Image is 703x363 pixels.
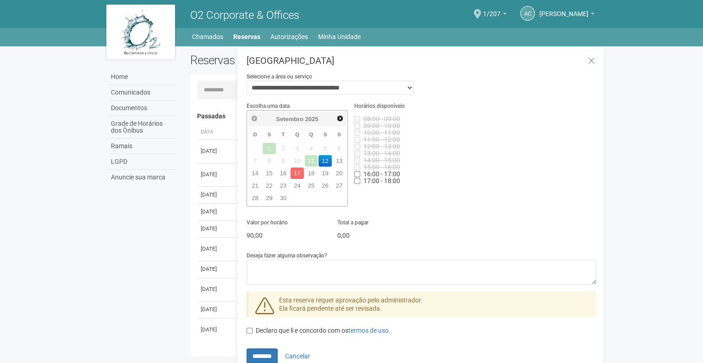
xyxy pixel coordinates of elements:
[295,131,299,137] span: Quarta
[190,53,386,67] h2: Reservas
[277,168,290,179] a: 16
[363,177,400,184] span: Horário indisponível
[305,143,318,154] span: 4
[363,170,400,178] span: Horário indisponível
[234,237,498,261] td: Sala de Reunião Interna 1 Bloco 2 (até 30 pessoas)
[354,151,360,156] input: 13:00 - 14:00
[337,131,341,137] span: Sábado
[319,168,332,179] a: 19
[276,116,303,123] span: Setembro
[363,136,400,143] span: Horário indisponível
[354,123,360,129] input: 09:00 - 10:00
[354,116,360,122] input: 08:00 - 09:00
[247,326,390,335] label: Declaro que li e concordo com os .
[106,5,175,60] img: logo.jpg
[348,327,389,334] a: termos de uso
[354,171,360,177] input: 16:00 - 17:00
[234,301,498,318] td: Sala de Reunião Interna 1 Bloco 2 (até 30 pessoas)
[354,130,360,136] input: 10:00 - 11:00
[197,203,234,220] td: [DATE]
[233,30,260,43] a: Reservas
[249,155,262,167] span: 7
[309,131,313,137] span: Quinta
[291,155,304,167] span: 10
[234,278,498,301] td: Sala de Reunião Interna 1 Bloco 2 (até 30 pessoas)
[197,278,234,301] td: [DATE]
[234,163,498,186] td: Sala de Reunião Interna 2 Bloco 2 (até 30 pessoas)
[109,116,176,139] a: Grade de Horários dos Ônibus
[234,220,498,237] td: Sala de Reunião Interna 1 Bloco 2 (até 30 pessoas)
[197,113,590,120] h4: Passadas
[197,140,234,163] td: [DATE]
[263,168,276,179] a: 15
[291,168,304,179] a: 17
[354,157,360,163] input: 14:00 - 15:00
[277,192,290,204] a: 30
[363,115,400,123] span: Horário indisponível
[319,143,332,154] span: 5
[197,261,234,278] td: [DATE]
[333,155,346,167] a: 13
[277,180,290,191] a: 23
[197,301,234,318] td: [DATE]
[319,180,332,191] a: 26
[337,231,414,240] p: 0,00
[333,180,346,191] a: 27
[291,143,304,154] span: 3
[319,155,332,167] a: 12
[483,1,500,17] span: 1/207
[291,180,304,191] a: 24
[197,318,234,341] td: [DATE]
[109,170,176,185] a: Anuncie sua marca
[109,154,176,170] a: LGPD
[247,291,596,317] div: Esta reserva requer aprovação pelo administrador. Ela ficará pendente até ser revisada.
[267,131,271,137] span: Segunda
[234,186,498,203] td: Sala de Reunião Interna 1 Bloco 2 (até 30 pessoas)
[539,11,594,19] a: [PERSON_NAME]
[333,143,346,154] span: 6
[324,131,327,137] span: Sexta
[354,178,360,184] input: 17:00 - 18:00
[109,101,176,116] a: Documentos
[263,155,276,167] span: 8
[249,192,262,204] a: 28
[263,192,276,204] a: 29
[247,218,288,227] label: Valor por horário
[305,168,318,179] a: 18
[336,115,344,122] span: Próximo
[277,155,290,167] span: 9
[277,143,290,154] span: 2
[197,163,234,186] td: [DATE]
[247,231,324,240] p: 90,00
[354,144,360,150] input: 12:00 - 13:00
[190,9,299,22] span: O2 Corporate & Offices
[247,102,290,110] label: Escolha uma data
[263,180,276,191] a: 22
[247,56,596,65] h3: [GEOGRAPHIC_DATA]
[234,261,498,278] td: Sala de Reunião Interna 1 Bloco 2 (até 30 pessoas)
[197,186,234,203] td: [DATE]
[363,122,400,129] span: Horário indisponível
[197,237,234,261] td: [DATE]
[197,220,234,237] td: [DATE]
[363,150,400,157] span: Horário indisponível
[520,6,535,21] a: AC
[249,168,262,179] a: 14
[281,131,285,137] span: Terça
[109,85,176,101] a: Comunicados
[363,143,400,150] span: Horário indisponível
[483,11,506,19] a: 1/207
[354,137,360,143] input: 11:00 - 12:00
[263,143,276,154] span: 1
[333,168,346,179] a: 20
[249,180,262,191] a: 21
[305,116,319,123] span: 2025
[270,30,308,43] a: Autorizações
[363,156,400,164] span: Horário indisponível
[192,30,223,43] a: Chamados
[354,164,360,170] input: 15:00 - 16:00
[234,140,498,163] td: Sala de Reunião Interna 1 Bloco 2 (até 30 pessoas)
[305,180,318,191] a: 25
[318,30,361,43] a: Minha Unidade
[234,318,498,341] td: Sala de Reunião Interna 2 Bloco 4 (até 30 pessoas)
